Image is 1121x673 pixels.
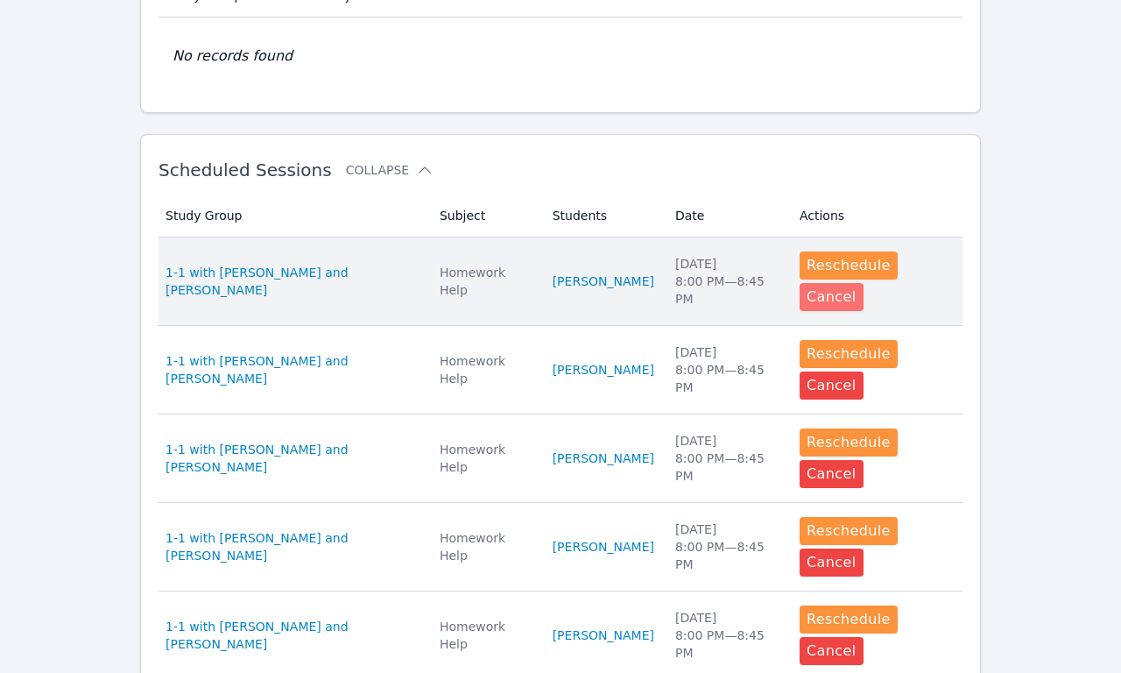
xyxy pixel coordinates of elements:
[675,255,779,308] div: [DATE] 8:00 PM — 8:45 PM
[440,618,532,653] div: Homework Help
[800,372,864,400] button: Cancel
[553,627,654,644] a: [PERSON_NAME]
[800,251,898,280] button: Reschedule
[553,361,654,379] a: [PERSON_NAME]
[440,352,532,387] div: Homework Help
[800,340,898,368] button: Reschedule
[675,609,779,662] div: [DATE] 8:00 PM — 8:45 PM
[166,264,419,299] a: 1-1 with [PERSON_NAME] and [PERSON_NAME]
[159,237,962,326] tr: 1-1 with [PERSON_NAME] and [PERSON_NAME]Homework Help[PERSON_NAME][DATE]8:00 PM—8:45 PMReschedule...
[346,161,434,179] button: Collapse
[675,344,779,396] div: [DATE] 8:00 PM — 8:45 PM
[166,529,419,564] a: 1-1 with [PERSON_NAME] and [PERSON_NAME]
[553,450,654,467] a: [PERSON_NAME]
[159,159,332,181] span: Scheduled Sessions
[440,529,532,564] div: Homework Help
[665,195,789,237] th: Date
[800,460,864,488] button: Cancel
[159,18,962,95] td: No records found
[166,441,419,476] a: 1-1 with [PERSON_NAME] and [PERSON_NAME]
[159,326,962,414] tr: 1-1 with [PERSON_NAME] and [PERSON_NAME]Homework Help[PERSON_NAME][DATE]8:00 PM—8:45 PMReschedule...
[553,273,654,290] a: [PERSON_NAME]
[675,432,779,485] div: [DATE] 8:00 PM — 8:45 PM
[675,521,779,573] div: [DATE] 8:00 PM — 8:45 PM
[800,549,864,577] button: Cancel
[440,264,532,299] div: Homework Help
[800,606,898,634] button: Reschedule
[800,283,864,311] button: Cancel
[553,538,654,556] a: [PERSON_NAME]
[159,503,962,592] tr: 1-1 with [PERSON_NAME] and [PERSON_NAME]Homework Help[PERSON_NAME][DATE]8:00 PM—8:45 PMReschedule...
[789,195,962,237] th: Actions
[800,429,898,457] button: Reschedule
[166,618,419,653] a: 1-1 with [PERSON_NAME] and [PERSON_NAME]
[800,517,898,545] button: Reschedule
[429,195,542,237] th: Subject
[166,352,419,387] a: 1-1 with [PERSON_NAME] and [PERSON_NAME]
[159,414,962,503] tr: 1-1 with [PERSON_NAME] and [PERSON_NAME]Homework Help[PERSON_NAME][DATE]8:00 PM—8:45 PMReschedule...
[159,195,429,237] th: Study Group
[440,441,532,476] div: Homework Help
[542,195,665,237] th: Students
[800,637,864,665] button: Cancel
